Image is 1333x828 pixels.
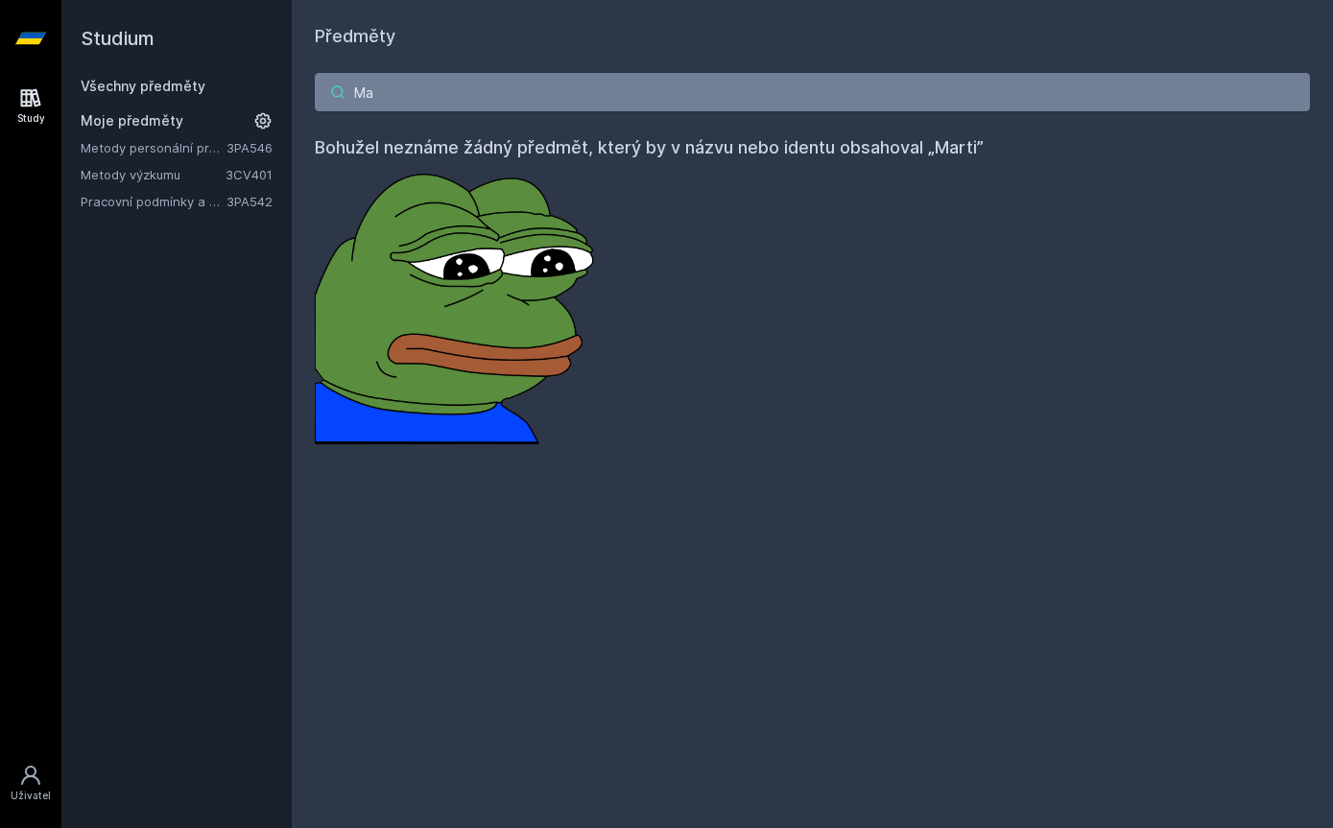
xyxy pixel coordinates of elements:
a: Metody výzkumu [81,165,226,184]
a: Pracovní podmínky a pracovní vztahy [81,192,226,211]
a: 3PA542 [226,194,273,209]
a: 3CV401 [226,167,273,182]
h4: Bohužel neznáme žádný předmět, který by v názvu nebo identu obsahoval „Marti” [315,134,1310,161]
a: Všechny předměty [81,78,205,94]
a: Study [4,77,58,135]
span: Moje předměty [81,111,183,130]
div: Study [17,111,45,126]
a: 3PA546 [226,140,273,155]
a: Uživatel [4,754,58,813]
input: Název nebo ident předmětu… [315,73,1310,111]
a: Metody personální práce [81,138,226,157]
div: Uživatel [11,789,51,803]
h1: Předměty [315,23,1310,50]
img: error_picture.png [315,161,603,444]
